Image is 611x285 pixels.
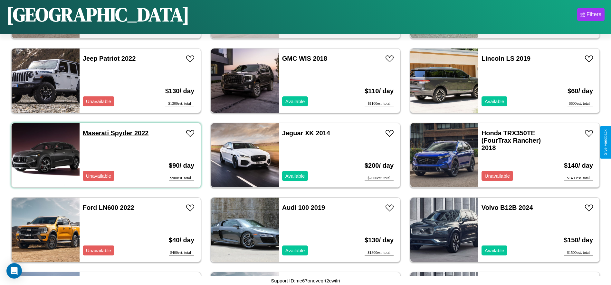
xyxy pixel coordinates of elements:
[83,204,134,211] a: Ford LN600 2022
[365,250,394,255] div: $ 1300 est. total
[282,129,330,137] a: Jaguar XK 2014
[169,176,194,181] div: $ 900 est. total
[485,246,504,255] p: Available
[564,230,593,250] h3: $ 150 / day
[285,172,305,180] p: Available
[482,204,533,211] a: Volvo B12B 2024
[568,101,593,106] div: $ 600 est. total
[6,263,22,279] div: Open Intercom Messenger
[86,246,111,255] p: Unavailable
[169,230,194,250] h3: $ 40 / day
[285,97,305,106] p: Available
[169,156,194,176] h3: $ 90 / day
[482,129,541,151] a: Honda TRX350TE (FourTrax Rancher) 2018
[482,55,530,62] a: Lincoln LS 2019
[564,250,593,255] div: $ 1500 est. total
[282,204,325,211] a: Audi 100 2019
[485,172,510,180] p: Unavailable
[285,246,305,255] p: Available
[165,81,194,101] h3: $ 130 / day
[485,97,504,106] p: Available
[83,129,149,137] a: Maserati Spyder 2022
[365,176,394,181] div: $ 2000 est. total
[577,8,605,21] button: Filters
[365,230,394,250] h3: $ 130 / day
[6,1,189,28] h1: [GEOGRAPHIC_DATA]
[86,172,111,180] p: Unavailable
[568,81,593,101] h3: $ 60 / day
[564,176,593,181] div: $ 1400 est. total
[603,129,608,156] div: Give Feedback
[86,97,111,106] p: Unavailable
[564,156,593,176] h3: $ 140 / day
[83,55,136,62] a: Jeep Patriot 2022
[587,11,601,18] div: Filters
[165,101,194,106] div: $ 1300 est. total
[282,55,327,62] a: GMC WIS 2018
[365,81,394,101] h3: $ 110 / day
[169,250,194,255] div: $ 400 est. total
[365,101,394,106] div: $ 1100 est. total
[365,156,394,176] h3: $ 200 / day
[271,276,340,285] p: Support ID: me67oneveqrt2cwifri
